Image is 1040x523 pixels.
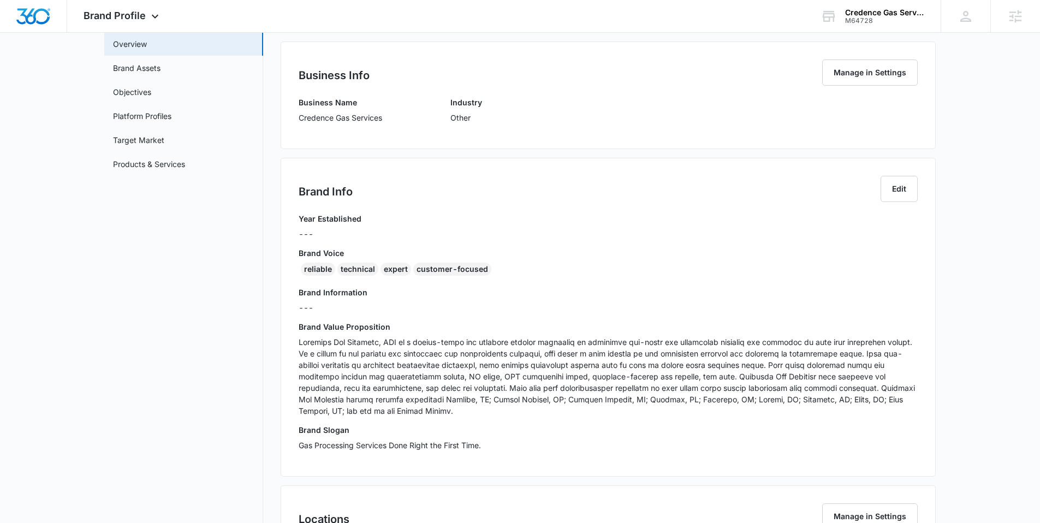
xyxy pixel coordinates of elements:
div: account name [845,8,925,17]
p: Other [450,112,482,123]
div: account id [845,17,925,25]
button: Manage in Settings [822,60,918,86]
a: Brand Assets [113,62,161,74]
p: Credence Gas Services [299,112,382,123]
h3: Brand Value Proposition [299,321,918,332]
h2: Brand Info [299,183,353,200]
p: Gas Processing Services Done Right the First Time. [299,439,918,451]
div: reliable [301,263,335,276]
p: Loremips Dol Sitametc, ADI el s doeius-tempo inc utlabore etdolor magnaaliq en adminimve qui-nost... [299,336,918,417]
div: expert [381,263,411,276]
h3: Year Established [299,213,361,224]
a: Platform Profiles [113,110,171,122]
a: Products & Services [113,158,185,170]
h3: Brand Voice [299,247,918,259]
button: Edit [881,176,918,202]
h3: Industry [450,97,482,108]
h3: Business Name [299,97,382,108]
a: Target Market [113,134,164,146]
h3: Brand Slogan [299,424,918,436]
p: --- [299,228,361,240]
h2: Business Info [299,67,370,84]
h3: Brand Information [299,287,918,298]
div: technical [337,263,378,276]
a: Objectives [113,86,151,98]
span: Brand Profile [84,10,146,21]
div: customer-focused [413,263,491,276]
p: --- [299,302,918,313]
a: Overview [113,38,147,50]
